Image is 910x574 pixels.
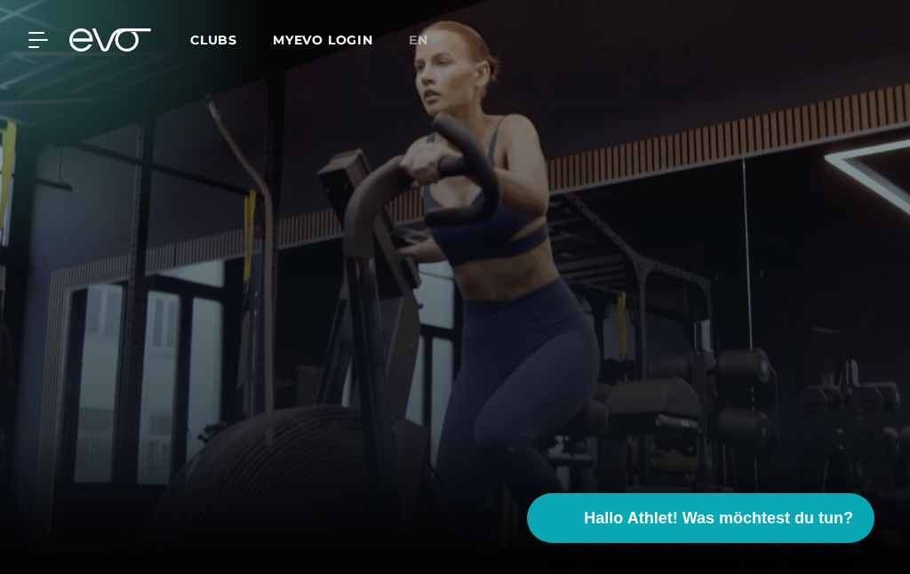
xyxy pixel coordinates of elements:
[190,31,273,48] a: Clubs
[273,32,373,48] a: MYEVO LOGIN
[409,30,450,51] a: en
[527,493,874,543] button: Hallo Athlet! Was möchtest du tun?
[190,32,237,48] span: Clubs
[409,32,428,48] span: en
[584,506,853,530] span: Hallo Athlet! Was möchtest du tun?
